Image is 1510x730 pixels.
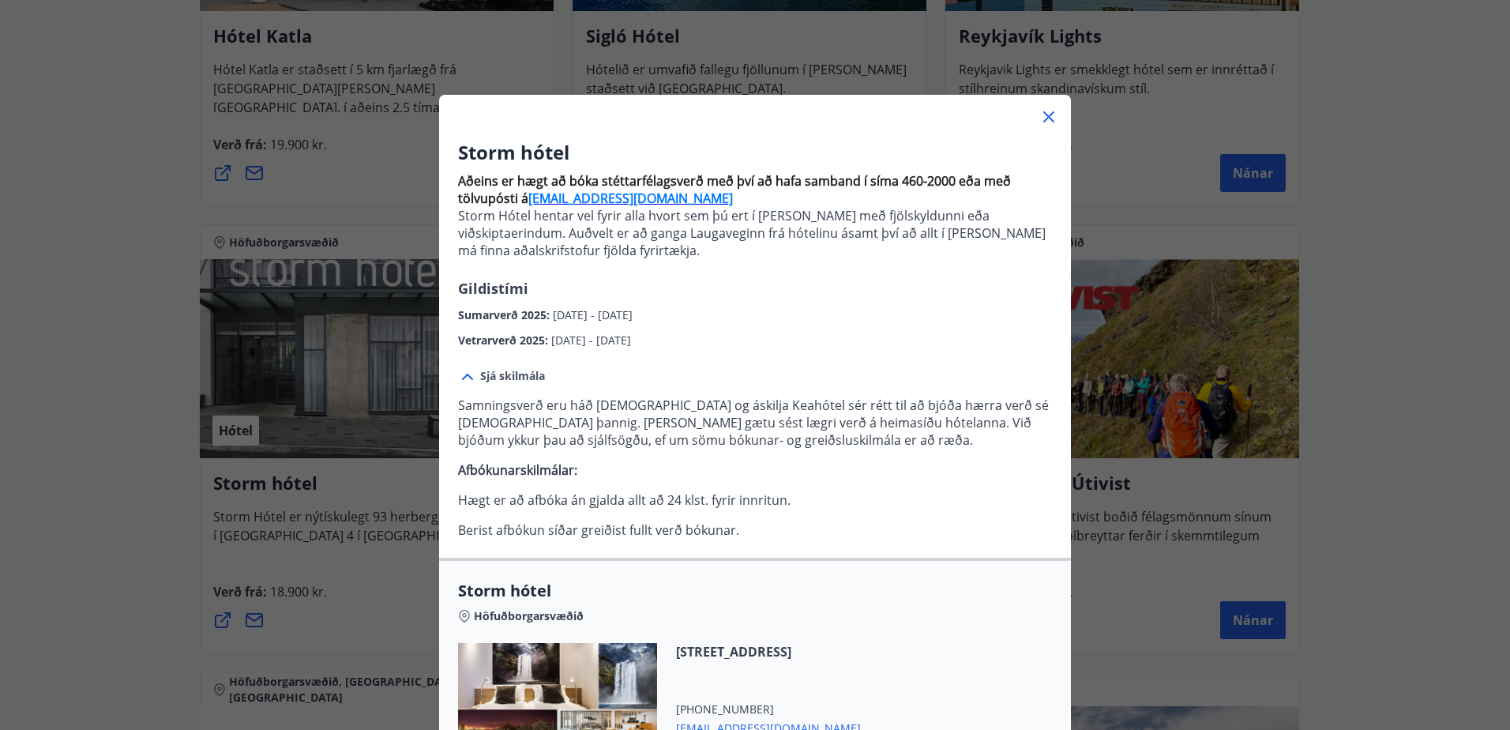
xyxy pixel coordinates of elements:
span: [STREET_ADDRESS] [676,643,861,660]
span: Sumarverð 2025 : [458,307,553,322]
p: Hægt er að afbóka án gjalda allt að 24 klst. fyrir innritun. [458,491,1052,509]
span: Sjá skilmála [480,368,545,384]
span: Gildistími [458,279,528,298]
span: Storm hótel [458,580,1052,602]
span: Höfuðborgarsvæðið [474,608,584,624]
p: Berist afbókun síðar greiðist fullt verð bókunar. [458,521,1052,539]
p: Storm Hótel hentar vel fyrir alla hvort sem þú ert í [PERSON_NAME] með fjölskyldunni eða viðskipt... [458,207,1052,259]
strong: Afbókunarskilmálar: [458,461,577,479]
a: [EMAIL_ADDRESS][DOMAIN_NAME] [528,190,733,207]
span: [DATE] - [DATE] [551,333,631,348]
span: Vetrarverð 2025 : [458,333,551,348]
p: Samningsverð eru háð [DEMOGRAPHIC_DATA] og áskilja Keahótel sér rétt til að bjóða hærra verð sé [... [458,397,1052,449]
span: [PHONE_NUMBER] [676,702,861,717]
h3: Storm hótel [458,139,1052,166]
strong: Aðeins er hægt að bóka stéttarfélagsverð með því að hafa samband í síma 460-2000 eða með tölvupós... [458,172,1011,207]
span: [DATE] - [DATE] [553,307,633,322]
